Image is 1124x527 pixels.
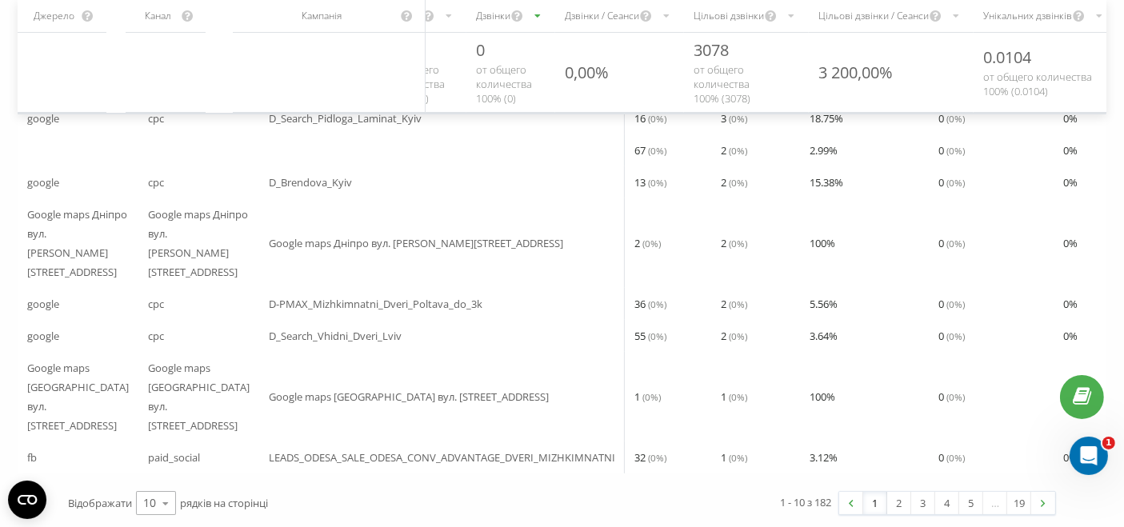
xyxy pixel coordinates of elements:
span: 0 [938,294,965,313]
span: 0 [938,173,965,192]
span: от общего количества 100% ( 3078 ) [694,62,750,106]
span: ( 0 %) [946,297,965,310]
a: 5 [959,492,983,514]
span: google [27,109,59,128]
span: 1 [634,387,661,406]
span: ( 0 %) [729,297,747,310]
div: 1 - 10 з 182 [780,494,831,510]
span: google [27,326,59,345]
span: 0 [938,448,965,467]
span: 2 [721,326,747,345]
span: 0 % [1063,173,1078,192]
span: рядків на сторінці [180,496,268,510]
span: ( 0 %) [648,329,666,342]
div: Цільові дзвінки / Сеанси [818,9,929,22]
span: 16 [634,109,666,128]
span: cpc [148,109,164,128]
span: 32 [634,448,666,467]
span: ( 0 %) [946,176,965,189]
div: Дзвінки / Сеанси [565,9,639,22]
span: 2 [634,234,661,253]
span: ( 0 %) [946,390,965,403]
span: 0 [938,109,965,128]
span: ( 0 %) [946,144,965,157]
span: ( 0 %) [648,112,666,125]
div: 3 200,00% [818,62,893,83]
span: Google maps [GEOGRAPHIC_DATA] вул. [STREET_ADDRESS] [27,358,129,435]
span: от общего количества 100% ( 0.0104 ) [983,70,1092,98]
span: 1 [721,448,747,467]
div: … [983,492,1007,514]
span: 67 [634,141,666,160]
span: 3078 [694,39,729,61]
span: 2.99 % [810,141,838,160]
div: Цільові дзвінки [694,9,764,22]
span: Google maps [GEOGRAPHIC_DATA] вул. [STREET_ADDRESS] [148,358,250,435]
span: ( 0 %) [729,329,747,342]
span: Відображати [68,496,132,510]
span: ( 0 %) [729,176,747,189]
div: Джерело [27,9,81,22]
span: 3.12 % [810,448,838,467]
span: 0 % [1063,109,1078,128]
span: от общего количества 100% ( 0 ) [476,62,532,106]
div: Унікальних дзвінків [983,9,1072,22]
span: ( 0 %) [729,451,747,464]
span: 2 [721,294,747,313]
span: Google maps [GEOGRAPHIC_DATA] вул. [STREET_ADDRESS] [269,387,549,406]
span: google [27,294,59,313]
span: 100 % [810,387,835,406]
span: cpc [148,294,164,313]
span: paid_social [148,448,200,467]
span: cpc [148,326,164,345]
span: 1 [721,387,747,406]
span: ( 0 %) [729,112,747,125]
iframe: Intercom live chat [1070,437,1108,475]
span: ( 0 %) [648,176,666,189]
span: ( 0 %) [642,390,661,403]
span: ( 0 %) [729,144,747,157]
span: ( 0 %) [648,451,666,464]
span: 2 [721,141,747,160]
div: Кампанія [243,9,401,22]
a: 19 [1007,492,1031,514]
span: 0 [476,39,485,61]
span: cpc [148,173,164,192]
span: fb [27,448,37,467]
span: 3.64 % [810,326,838,345]
span: D_Search_Vhidni_Dveri_Lviv [269,326,402,345]
span: ( 0 %) [648,144,666,157]
div: 10 [143,495,156,511]
span: ( 0 %) [946,112,965,125]
span: ( 0 %) [729,390,747,403]
span: 0 % [1063,141,1078,160]
div: Канал [135,9,180,22]
span: 0 % [1063,326,1078,345]
button: Open CMP widget [8,481,46,519]
span: 13 [634,173,666,192]
span: 2 [721,234,747,253]
a: 2 [887,492,911,514]
span: 18.75 % [810,109,843,128]
div: Дзвінки [476,9,510,22]
span: ( 0 %) [648,297,666,310]
div: 0,00% [565,62,609,83]
span: ( 0 %) [946,237,965,250]
span: 5.56 % [810,294,838,313]
span: google [27,173,59,192]
span: 0.0104 [983,46,1031,68]
span: D-PMAX_Mizhkimnatni_Dveri_Poltava_do_3k [269,294,482,313]
a: 1 [863,492,887,514]
span: ( 0 %) [946,451,965,464]
span: 15.38 % [810,173,843,192]
span: 0 % [1063,294,1078,313]
span: 36 [634,294,666,313]
span: 2 [721,173,747,192]
span: 0 % [1063,448,1078,467]
span: ( 0 %) [729,237,747,250]
span: 0 [938,326,965,345]
span: 55 [634,326,666,345]
a: 4 [935,492,959,514]
span: D_Brendova_Kyiv [269,173,352,192]
a: 3 [911,492,935,514]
